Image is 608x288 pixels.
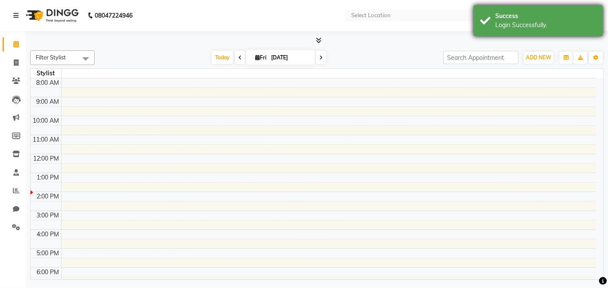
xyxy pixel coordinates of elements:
div: 10:00 AM [31,116,61,125]
div: 12:00 PM [32,154,61,163]
div: Select Location [351,11,391,20]
b: 08047224946 [95,3,133,28]
div: 1:00 PM [35,173,61,182]
div: 4:00 PM [35,230,61,239]
input: Search Appointment [443,51,518,64]
input: 2025-10-03 [269,51,312,64]
div: 11:00 AM [31,135,61,144]
div: Stylist [31,69,61,78]
div: 6:00 PM [35,268,61,277]
span: Fri [253,54,269,61]
div: 8:00 AM [35,78,61,87]
div: 9:00 AM [35,97,61,106]
div: 3:00 PM [35,211,61,220]
span: Today [212,51,233,64]
span: Filter Stylist [36,54,66,61]
div: Login Successfully. [495,21,596,30]
div: 2:00 PM [35,192,61,201]
div: 5:00 PM [35,249,61,258]
img: logo [22,3,81,28]
div: Success [495,12,596,21]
